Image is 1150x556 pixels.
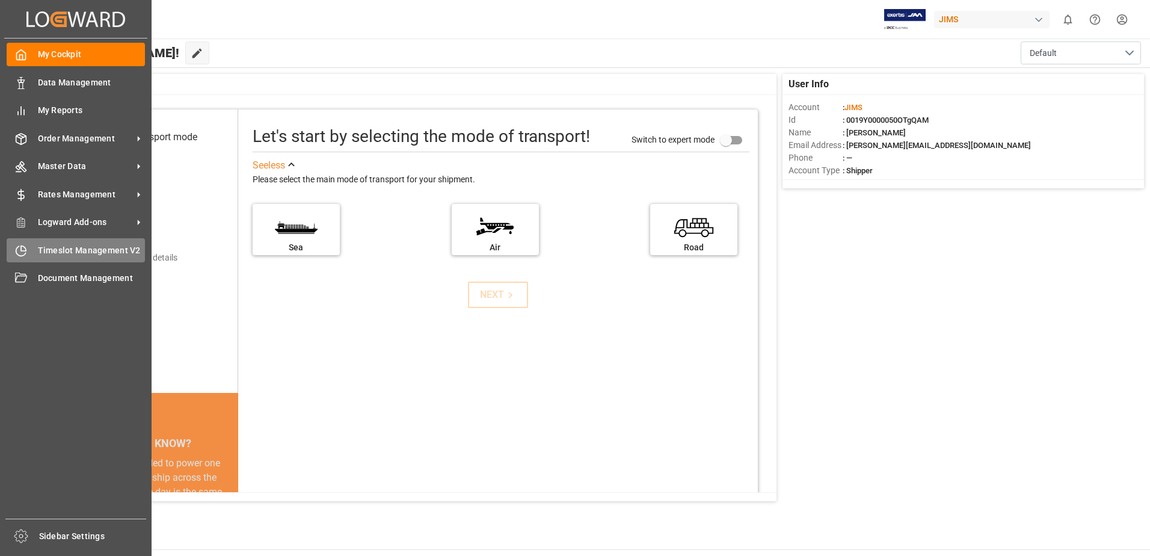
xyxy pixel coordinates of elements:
span: Account [789,101,843,114]
span: Logward Add-ons [38,216,133,229]
span: Order Management [38,132,133,145]
span: : — [843,153,852,162]
span: Phone [789,152,843,164]
div: Please select the main mode of transport for your shipment. [253,173,749,187]
span: Email Address [789,139,843,152]
span: Data Management [38,76,146,89]
button: Help Center [1081,6,1108,33]
span: Timeslot Management V2 [38,244,146,257]
img: Exertis%20JAM%20-%20Email%20Logo.jpg_1722504956.jpg [884,9,926,30]
span: My Cockpit [38,48,146,61]
span: Id [789,114,843,126]
div: Let's start by selecting the mode of transport! [253,124,590,149]
div: Sea [259,241,334,254]
span: : Shipper [843,166,873,175]
div: Add shipping details [102,252,177,264]
button: JIMS [934,8,1054,31]
span: My Reports [38,104,146,117]
div: See less [253,158,285,173]
div: Road [656,241,731,254]
button: open menu [1021,42,1141,64]
span: Rates Management [38,188,133,201]
span: Hello [PERSON_NAME]! [50,42,179,64]
div: NEXT [480,288,517,302]
a: Document Management [7,267,145,290]
button: show 0 new notifications [1054,6,1081,33]
span: Default [1030,47,1057,60]
span: : [843,103,862,112]
span: : 0019Y0000050OTgQAM [843,116,929,125]
span: User Info [789,77,829,91]
div: Air [458,241,533,254]
span: Switch to expert mode [632,134,715,144]
span: JIMS [844,103,862,112]
span: Master Data [38,160,133,173]
span: : [PERSON_NAME][EMAIL_ADDRESS][DOMAIN_NAME] [843,141,1031,150]
span: Sidebar Settings [39,530,147,543]
a: My Reports [7,99,145,122]
button: NEXT [468,282,528,308]
span: Name [789,126,843,139]
a: Data Management [7,70,145,94]
a: Timeslot Management V2 [7,238,145,262]
a: My Cockpit [7,43,145,66]
div: JIMS [934,11,1050,28]
span: : [PERSON_NAME] [843,128,906,137]
span: Document Management [38,272,146,285]
span: Account Type [789,164,843,177]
